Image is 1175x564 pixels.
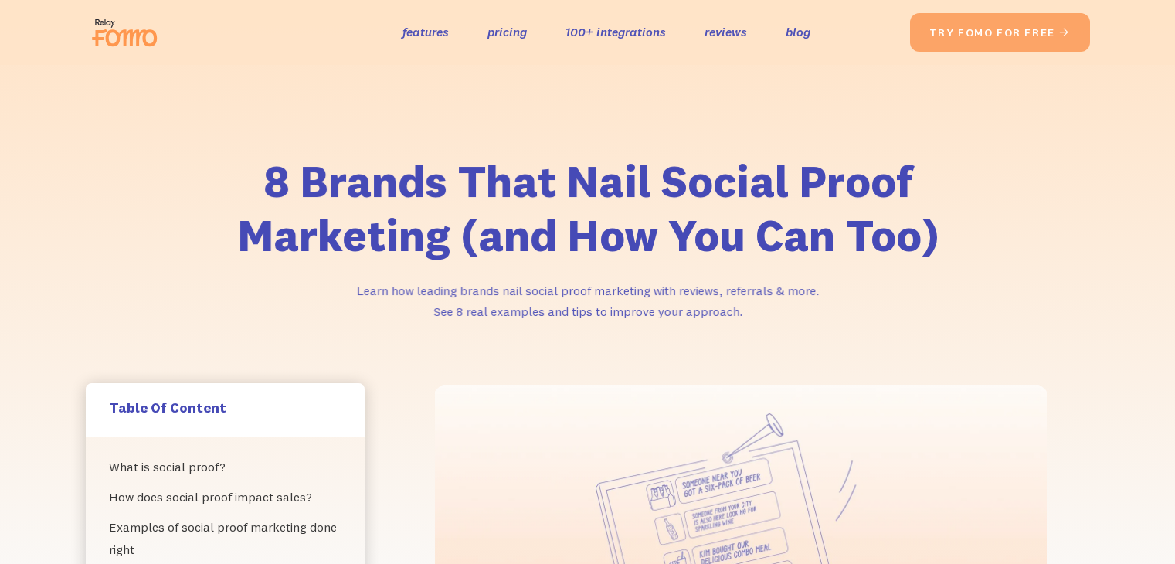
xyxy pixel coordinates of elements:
a: features [402,21,449,43]
p: Learn how leading brands nail social proof marketing with reviews, referrals & more. See 8 real e... [356,280,819,321]
a: What is social proof? [109,452,341,482]
a: pricing [487,21,527,43]
span:  [1058,25,1071,39]
a: How does social proof impact sales? [109,482,341,512]
a: blog [786,21,810,43]
h5: Table Of Content [109,399,341,416]
a: reviews [705,21,747,43]
a: 100+ integrations [565,21,666,43]
a: try fomo for free [910,13,1090,52]
h1: 8 Brands That Nail Social Proof Marketing (and How You Can Too) [194,155,982,262]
